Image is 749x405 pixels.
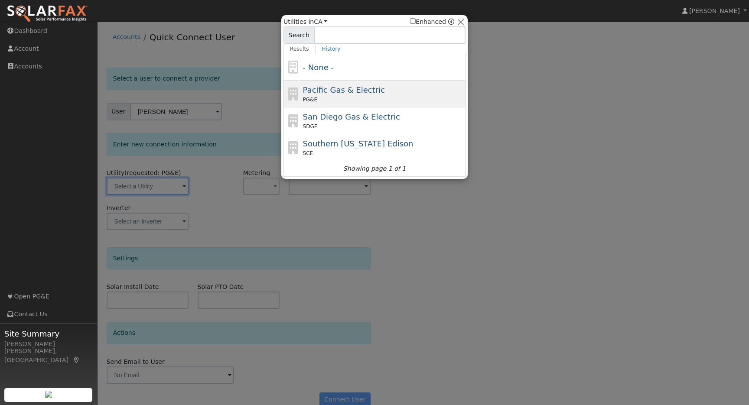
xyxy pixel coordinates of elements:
span: SCE [303,149,313,157]
img: retrieve [45,391,52,398]
span: [PERSON_NAME] [689,7,740,14]
input: Enhanced [410,18,416,24]
span: Show enhanced providers [410,17,454,26]
a: Enhanced Providers [448,18,454,25]
span: - None - [303,63,334,72]
i: Showing page 1 of 1 [343,164,406,173]
span: Southern [US_STATE] Edison [303,139,414,148]
img: SolarFax [7,5,88,23]
span: Site Summary [4,328,93,340]
div: [PERSON_NAME] [4,340,93,349]
span: Search [283,26,314,44]
span: Utilities in [283,17,327,26]
span: Pacific Gas & Electric [303,85,385,94]
a: Results [283,44,316,54]
label: Enhanced [410,17,446,26]
a: Map [73,356,81,363]
span: SDGE [303,123,318,130]
span: San Diego Gas & Electric [303,112,400,121]
a: CA [314,18,327,25]
div: [PERSON_NAME], [GEOGRAPHIC_DATA] [4,347,93,365]
span: PG&E [303,96,317,104]
a: History [316,44,347,54]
